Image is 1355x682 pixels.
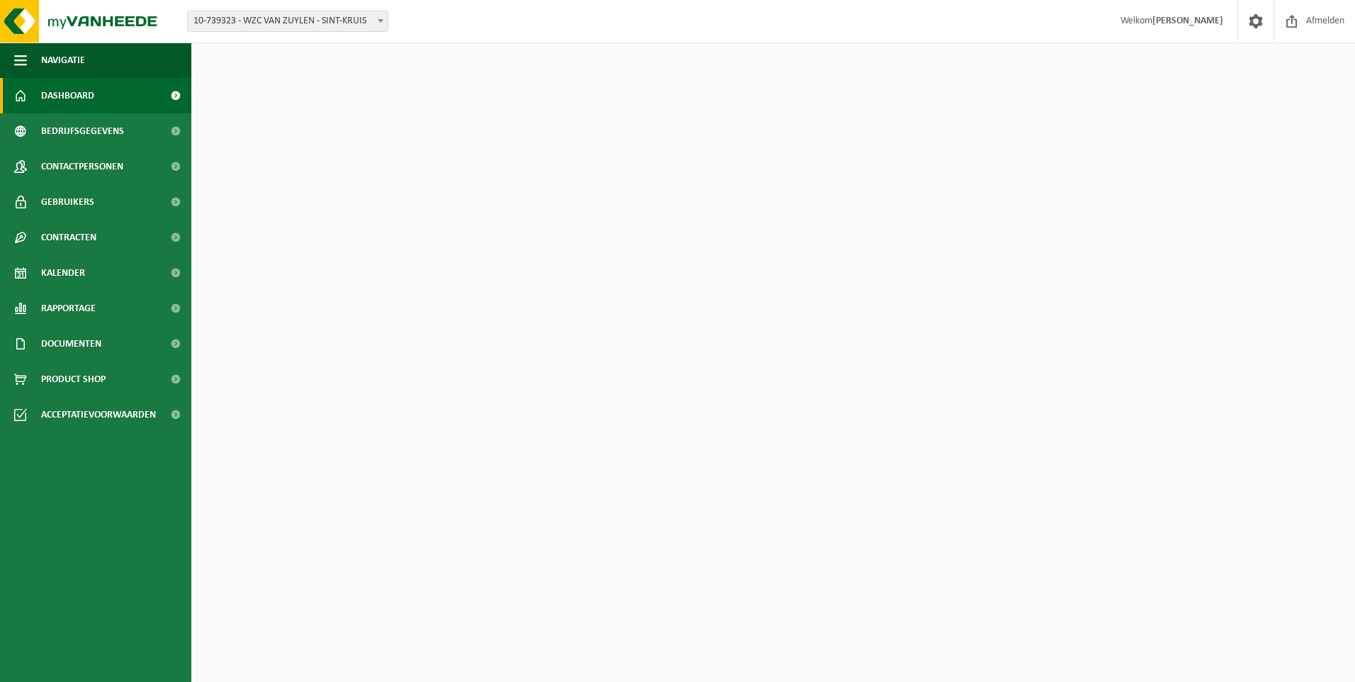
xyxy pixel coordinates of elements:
[41,362,106,397] span: Product Shop
[187,11,388,32] span: 10-739323 - WZC VAN ZUYLEN - SINT-KRUIS
[41,326,101,362] span: Documenten
[41,184,94,220] span: Gebruikers
[41,255,85,291] span: Kalender
[188,11,388,31] span: 10-739323 - WZC VAN ZUYLEN - SINT-KRUIS
[41,149,123,184] span: Contactpersonen
[1152,16,1223,26] strong: [PERSON_NAME]
[41,113,124,149] span: Bedrijfsgegevens
[41,291,96,326] span: Rapportage
[41,397,156,432] span: Acceptatievoorwaarden
[41,220,96,255] span: Contracten
[41,43,85,78] span: Navigatie
[41,78,94,113] span: Dashboard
